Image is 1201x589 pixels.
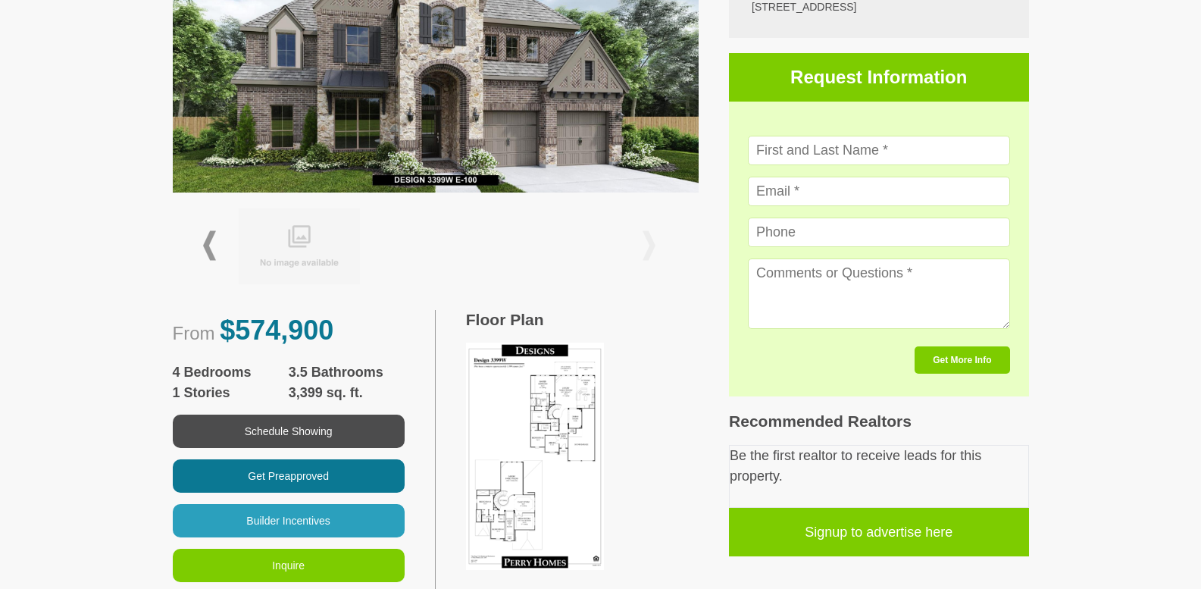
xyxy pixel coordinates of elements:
[220,315,333,346] span: $574,900
[289,383,405,403] span: 3,399 sq. ft.
[173,323,215,343] span: From
[729,53,1029,102] h3: Request Information
[729,412,1029,431] h3: Recommended Realtors
[173,362,289,383] span: 4 Bedrooms
[730,446,1028,487] p: Be the first realtor to receive leads for this property.
[173,504,405,537] button: Builder Incentives
[173,383,289,403] span: 1 Stories
[173,459,405,493] button: Get Preapproved
[466,310,699,329] h3: Floor Plan
[289,362,405,383] span: 3.5 Bathrooms
[748,218,1010,247] input: Phone
[748,136,1010,165] input: First and Last Name *
[915,346,1009,374] button: Get More Info
[173,549,405,582] button: Inquire
[729,508,1029,556] a: Signup to advertise here
[748,177,1010,206] input: Email *
[173,415,405,448] button: Schedule Showing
